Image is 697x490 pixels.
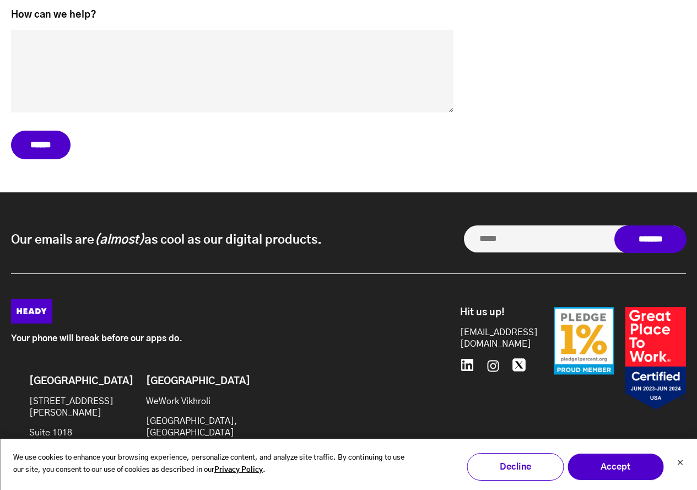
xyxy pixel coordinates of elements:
[11,333,410,344] p: Your phone will break before our apps do.
[146,416,218,439] p: [GEOGRAPHIC_DATA], [GEOGRAPHIC_DATA]
[11,231,322,248] p: Our emails are as cool as our digital products.
[11,299,52,324] img: Heady_Logo_Web-01 (1)
[29,427,101,439] p: Suite 1018
[460,327,526,350] a: [EMAIL_ADDRESS][DOMAIN_NAME]
[467,453,564,481] button: Decline
[146,376,218,388] h6: [GEOGRAPHIC_DATA]
[29,376,101,388] h6: [GEOGRAPHIC_DATA]
[13,452,405,477] p: We use cookies to enhance your browsing experience, personalize content, and analyze site traffic...
[94,234,144,246] i: (almost)
[554,307,686,410] img: Badges-24
[29,396,101,419] p: [STREET_ADDRESS][PERSON_NAME]
[567,453,664,481] button: Accept
[460,307,526,319] h6: Hit us up!
[146,396,218,407] p: WeWork Vikhroli
[214,464,263,477] a: Privacy Policy
[677,458,683,470] button: Dismiss cookie banner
